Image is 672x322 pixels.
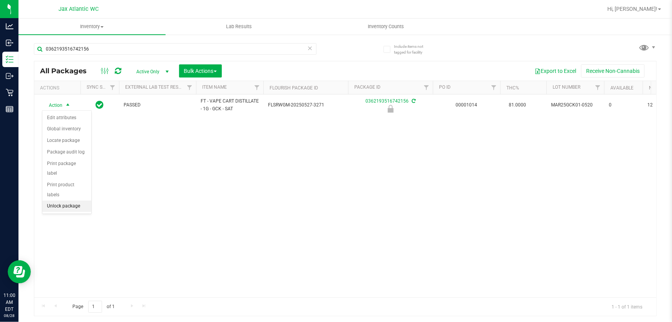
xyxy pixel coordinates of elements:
a: 00001014 [456,102,478,108]
a: Flourish Package ID [270,85,318,91]
span: Inventory [18,23,166,30]
a: Filter [420,81,433,94]
a: Filter [183,81,196,94]
a: Filter [251,81,263,94]
a: Filter [592,81,604,94]
a: Item Name [202,84,227,90]
div: Actions [40,85,77,91]
span: Page of 1 [66,301,121,313]
p: 08/28 [3,313,15,319]
li: Print product labels [42,179,91,201]
a: Available [610,85,633,91]
p: 11:00 AM EDT [3,292,15,313]
span: Lab Results [216,23,262,30]
span: 0 [609,101,638,109]
a: External Lab Test Result [125,84,186,90]
li: Edit attributes [42,112,91,124]
button: Receive Non-Cannabis [581,64,645,78]
a: THC% [506,85,519,91]
li: Locate package [42,135,91,147]
button: Bulk Actions [179,64,222,78]
span: Jax Atlantic WC [59,6,99,12]
input: Search Package ID, Item Name, SKU, Lot or Part Number... [34,43,317,55]
a: Filter [106,81,119,94]
input: 1 [88,301,102,313]
li: Global inventory [42,123,91,135]
a: Inventory [18,19,166,35]
a: 0362193516742156 [365,98,409,104]
span: Bulk Actions [184,68,217,74]
a: Inventory Counts [313,19,460,35]
button: Export to Excel [530,64,581,78]
span: Hi, [PERSON_NAME]! [607,6,657,12]
li: Print package label [42,158,91,179]
div: Newly Received [347,105,434,113]
iframe: Resource center [8,260,31,283]
li: Package audit log [42,147,91,158]
span: All Packages [40,67,94,75]
span: select [63,100,73,111]
span: Action [42,100,63,111]
span: Inventory Counts [358,23,415,30]
a: PO ID [439,84,451,90]
span: Sync from Compliance System [411,98,416,104]
span: 81.0000 [505,99,530,111]
a: Lab Results [166,19,313,35]
span: In Sync [96,99,104,110]
inline-svg: Inventory [6,56,13,63]
li: Unlock package [42,201,91,212]
span: 1 - 1 of 1 items [605,301,649,312]
inline-svg: Retail [6,89,13,96]
span: FT - VAPE CART DISTILLATE - 1G - GCK - SAT [201,98,259,112]
span: FLSRWGM-20250527-3271 [268,101,344,109]
inline-svg: Reports [6,105,13,113]
inline-svg: Outbound [6,72,13,80]
inline-svg: Inbound [6,39,13,47]
span: Include items not tagged for facility [394,44,432,55]
inline-svg: Analytics [6,22,13,30]
a: Sync Status [87,84,116,90]
a: Package ID [354,84,380,90]
a: Filter [488,81,500,94]
span: MAR25GCK01-0520 [551,101,600,109]
a: Lot Number [553,84,580,90]
span: PASSED [124,101,191,109]
span: Clear [307,43,313,53]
